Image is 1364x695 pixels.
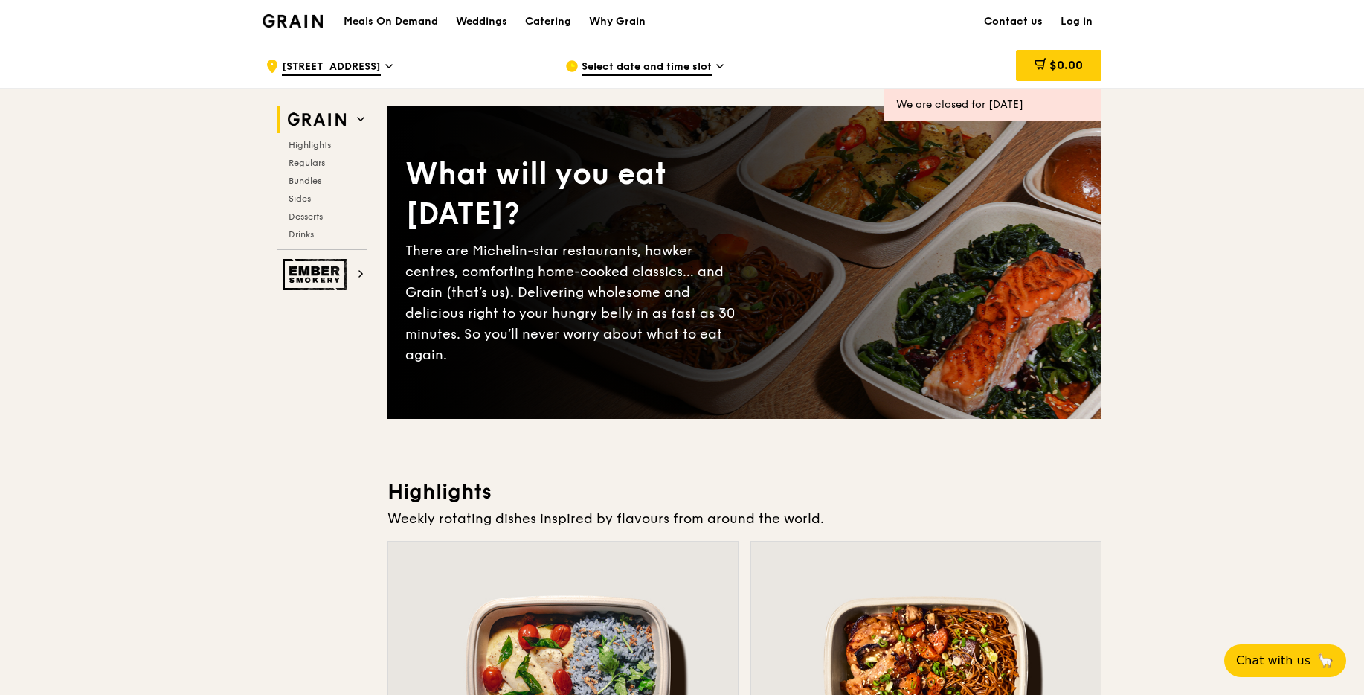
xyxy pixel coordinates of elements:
span: [STREET_ADDRESS] [282,60,381,76]
h1: Meals On Demand [344,14,438,29]
img: Ember Smokery web logo [283,259,351,290]
div: There are Michelin-star restaurants, hawker centres, comforting home-cooked classics… and Grain (... [405,240,744,365]
span: Drinks [289,229,314,240]
h3: Highlights [387,478,1101,505]
span: Highlights [289,140,331,150]
span: 🦙 [1316,652,1334,670]
div: We are closed for [DATE] [896,97,1090,112]
img: Grain web logo [283,106,351,133]
span: Chat with us [1236,652,1310,670]
img: Grain [263,14,323,28]
span: $0.00 [1049,58,1083,72]
div: What will you eat [DATE]? [405,154,744,234]
button: Chat with us🦙 [1224,644,1346,677]
span: Select date and time slot [582,60,712,76]
span: Desserts [289,211,323,222]
span: Bundles [289,176,321,186]
div: Weekly rotating dishes inspired by flavours from around the world. [387,508,1101,529]
span: Sides [289,193,311,204]
span: Regulars [289,158,325,168]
